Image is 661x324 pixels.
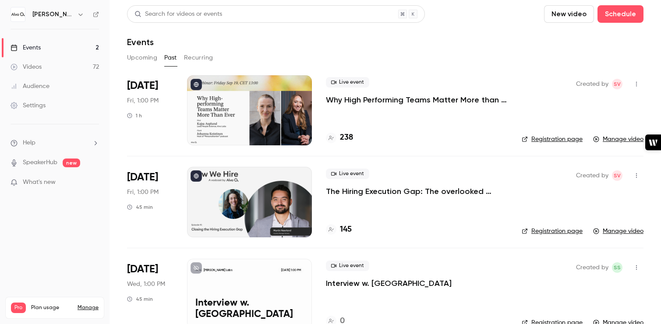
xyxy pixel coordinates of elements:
a: Interview w. [GEOGRAPHIC_DATA] [326,278,452,289]
span: What's new [23,178,56,187]
button: Schedule [597,5,643,23]
span: Created by [576,262,608,273]
p: [PERSON_NAME] Labs [204,268,233,272]
button: New video [544,5,594,23]
button: Past [164,51,177,65]
span: Help [23,138,35,148]
a: Manage video [593,135,643,144]
div: Sep 19 Fri, 1:00 PM (Europe/Stockholm) [127,75,173,145]
h4: 238 [340,132,353,144]
a: The Hiring Execution Gap: The overlooked challenge holding teams back [326,186,508,197]
div: 1 h [127,112,142,119]
span: Created by [576,170,608,181]
h4: 145 [340,224,352,236]
span: Wed, 1:00 PM [127,280,165,289]
span: Live event [326,169,369,179]
div: Videos [11,63,42,71]
a: Manage [78,304,99,311]
a: SpeakerHub [23,158,57,167]
div: Settings [11,101,46,110]
span: new [63,158,80,167]
span: Pro [11,303,26,313]
span: [DATE] [127,262,158,276]
span: Sara Vinell [612,79,622,89]
a: Why High Performing Teams Matter More than Ever [326,95,508,105]
span: Created by [576,79,608,89]
img: Alva Labs [11,7,25,21]
a: Registration page [522,135,583,144]
span: [DATE] 1:00 PM [278,267,303,273]
p: Interview w. [GEOGRAPHIC_DATA] [195,298,304,320]
button: Recurring [184,51,213,65]
span: Live event [326,77,369,88]
div: Jun 13 Fri, 1:00 PM (Europe/Stockholm) [127,167,173,237]
button: Upcoming [127,51,157,65]
div: Events [11,43,41,52]
a: Manage video [593,227,643,236]
div: 45 min [127,296,153,303]
span: Sophie Steele [612,262,622,273]
h6: [PERSON_NAME] Labs [32,10,74,19]
a: 238 [326,132,353,144]
span: Live event [326,261,369,271]
span: Plan usage [31,304,72,311]
span: [DATE] [127,79,158,93]
li: help-dropdown-opener [11,138,99,148]
div: 45 min [127,204,153,211]
span: SS [614,262,621,273]
div: Audience [11,82,49,91]
span: SV [614,79,621,89]
a: Registration page [522,227,583,236]
h1: Events [127,37,154,47]
span: SV [614,170,621,181]
span: Sara Vinell [612,170,622,181]
span: Fri, 1:00 PM [127,96,159,105]
div: Search for videos or events [134,10,222,19]
span: Fri, 1:00 PM [127,188,159,197]
a: 145 [326,224,352,236]
span: [DATE] [127,170,158,184]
